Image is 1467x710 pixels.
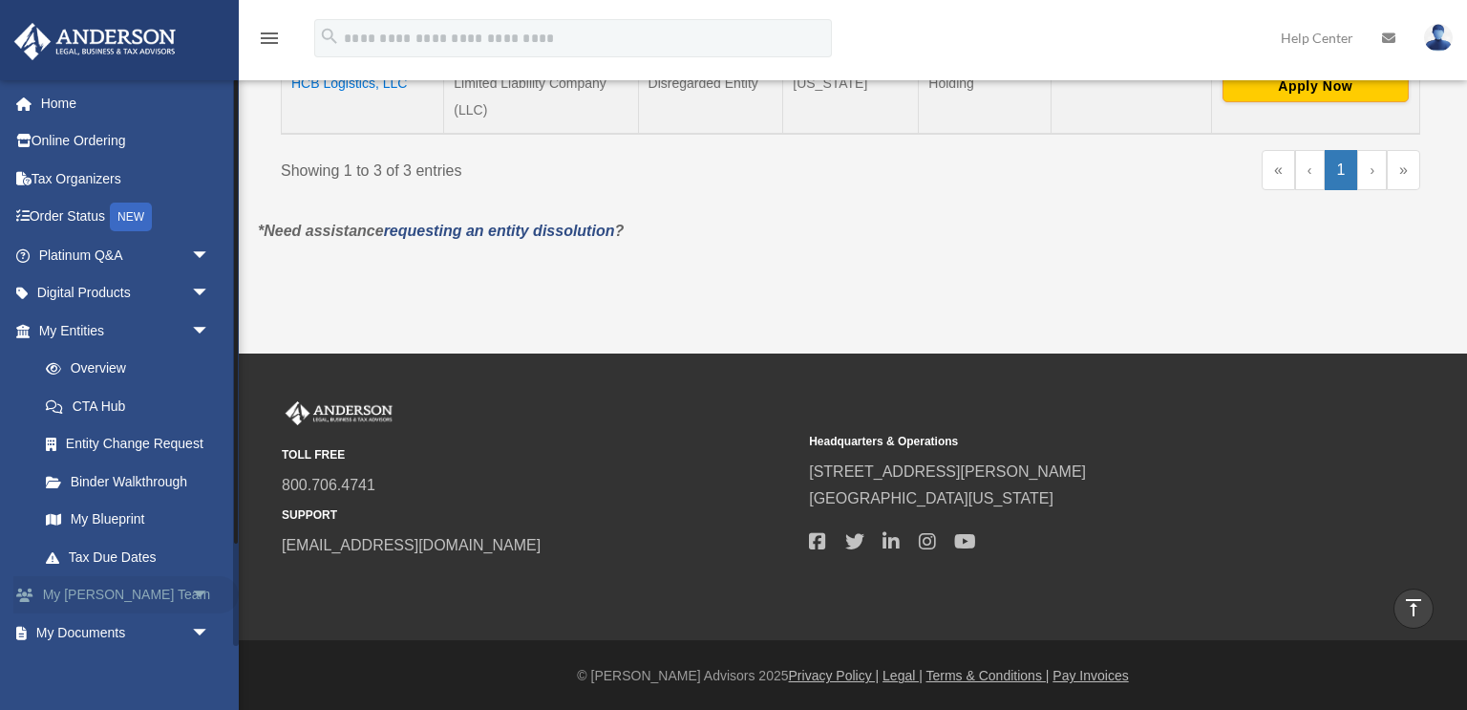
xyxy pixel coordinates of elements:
[258,33,281,50] a: menu
[1387,150,1420,190] a: Last
[258,223,624,239] em: *Need assistance ?
[1052,668,1128,683] a: Pay Invoices
[809,463,1086,480] a: [STREET_ADDRESS][PERSON_NAME]
[882,668,923,683] a: Legal |
[191,274,229,313] span: arrow_drop_down
[1402,596,1425,619] i: vertical_align_top
[13,576,239,614] a: My [PERSON_NAME] Teamarrow_drop_down
[27,463,229,501] a: Binder Walkthrough
[191,312,229,351] span: arrow_drop_down
[191,576,229,615] span: arrow_drop_down
[13,274,239,312] a: Digital Productsarrow_drop_down
[110,203,152,231] div: NEW
[1295,150,1325,190] a: Previous
[919,60,1051,135] td: Holding
[13,198,239,237] a: Order StatusNEW
[319,26,340,47] i: search
[783,60,919,135] td: [US_STATE]
[13,84,239,122] a: Home
[281,150,837,184] div: Showing 1 to 3 of 3 entries
[191,236,229,275] span: arrow_drop_down
[1262,150,1295,190] a: First
[27,538,229,576] a: Tax Due Dates
[282,537,541,553] a: [EMAIL_ADDRESS][DOMAIN_NAME]
[27,387,229,425] a: CTA Hub
[282,506,796,526] small: SUPPORT
[1424,24,1453,52] img: User Pic
[1357,150,1387,190] a: Next
[1393,589,1434,629] a: vertical_align_top
[809,432,1323,452] small: Headquarters & Operations
[258,27,281,50] i: menu
[282,445,796,465] small: TOLL FREE
[27,501,229,539] a: My Blueprint
[13,312,229,350] a: My Entitiesarrow_drop_down
[9,23,181,60] img: Anderson Advisors Platinum Portal
[191,613,229,653] span: arrow_drop_down
[789,668,880,683] a: Privacy Policy |
[13,160,239,198] a: Tax Organizers
[282,60,444,135] td: HCB Logistics, LLC
[13,122,239,161] a: Online Ordering
[13,236,239,274] a: Platinum Q&Aarrow_drop_down
[926,668,1050,683] a: Terms & Conditions |
[282,477,375,493] a: 800.706.4741
[1325,150,1358,190] a: 1
[282,401,396,426] img: Anderson Advisors Platinum Portal
[1222,70,1409,102] button: Apply Now
[239,664,1467,688] div: © [PERSON_NAME] Advisors 2025
[444,60,638,135] td: Limited Liability Company (LLC)
[809,490,1053,506] a: [GEOGRAPHIC_DATA][US_STATE]
[27,350,220,388] a: Overview
[384,223,615,239] a: requesting an entity dissolution
[638,60,783,135] td: Disregarded Entity
[27,425,229,463] a: Entity Change Request
[13,613,239,652] a: My Documentsarrow_drop_down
